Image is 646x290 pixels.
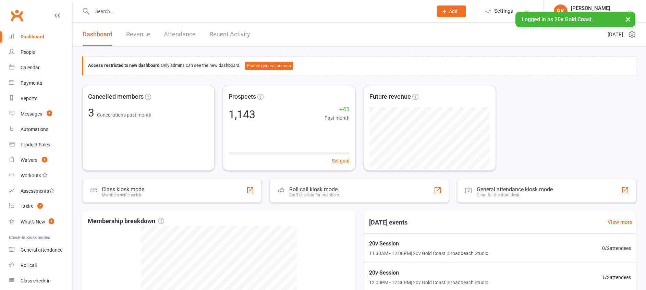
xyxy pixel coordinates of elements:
[9,214,72,230] a: What's New1
[554,4,568,18] div: BK
[47,110,52,116] span: 7
[522,16,593,23] span: Logged in as 20v Gold Coast.
[9,45,72,60] a: People
[21,34,44,39] div: Dashboard
[9,106,72,122] a: Messages 7
[21,204,33,209] div: Tasks
[21,142,50,147] div: Product Sales
[21,65,40,70] div: Calendar
[9,199,72,214] a: Tasks 7
[325,105,350,114] span: +41
[21,278,51,283] div: Class check-in
[9,91,72,106] a: Reports
[325,114,350,122] span: Past month
[229,92,256,102] span: Prospects
[42,157,47,162] span: 1
[9,153,72,168] a: Waivers 1
[88,63,161,68] strong: Access restricted to new dashboard:
[88,92,144,102] span: Cancelled members
[477,193,553,197] div: Great for the front desk
[164,23,196,46] a: Attendance
[21,96,37,101] div: Reports
[571,5,610,11] div: [PERSON_NAME]
[602,244,631,252] span: 0 / 2 attendees
[9,183,72,199] a: Assessments
[494,3,513,19] span: Settings
[126,23,150,46] a: Revenue
[21,188,54,194] div: Assessments
[332,157,350,165] button: Set goal
[9,168,72,183] a: Workouts
[21,263,37,268] div: Roll call
[102,186,144,193] div: Class kiosk mode
[88,106,97,119] span: 3
[602,274,631,281] span: 1 / 2 attendees
[97,112,151,118] span: Cancellations past month
[21,80,42,86] div: Payments
[21,219,45,225] div: What's New
[83,23,112,46] a: Dashboard
[9,137,72,153] a: Product Sales
[289,193,339,197] div: Staff check-in for members
[9,273,72,289] a: Class kiosk mode
[369,239,488,248] span: 20v Session
[88,216,164,226] span: Membership breakdown
[449,9,458,14] span: Add
[369,250,488,257] span: 11:30AM - 12:00PM | 20v Gold Coast | Broadbeach Studio
[21,173,41,178] div: Workouts
[9,75,72,91] a: Payments
[90,7,428,16] input: Search...
[21,111,42,117] div: Messages
[369,279,488,286] span: 12:00PM - 12:30PM | 20v Gold Coast | Broadbeach Studio
[88,62,631,70] div: Only admins can see the new dashboard.
[21,157,37,163] div: Waivers
[21,247,62,253] div: General attendance
[437,5,466,17] button: Add
[9,60,72,75] a: Calendar
[477,186,553,193] div: General attendance kiosk mode
[9,122,72,137] a: Automations
[9,258,72,273] a: Roll call
[21,49,35,55] div: People
[289,186,339,193] div: Roll call kiosk mode
[229,109,255,120] div: 1,143
[102,193,144,197] div: Members self check-in
[245,62,293,70] button: Enable general access
[9,242,72,258] a: General attendance kiosk mode
[369,268,488,277] span: 20v Session
[21,126,48,132] div: Automations
[209,23,250,46] a: Recent Activity
[571,11,610,17] div: 20v Gold Coast
[364,216,413,229] h3: [DATE] events
[622,12,634,26] button: ×
[9,29,72,45] a: Dashboard
[608,218,632,226] a: View more
[608,31,623,39] span: [DATE]
[37,203,43,209] span: 7
[49,218,54,224] span: 1
[8,7,25,24] a: Clubworx
[369,92,411,102] span: Future revenue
